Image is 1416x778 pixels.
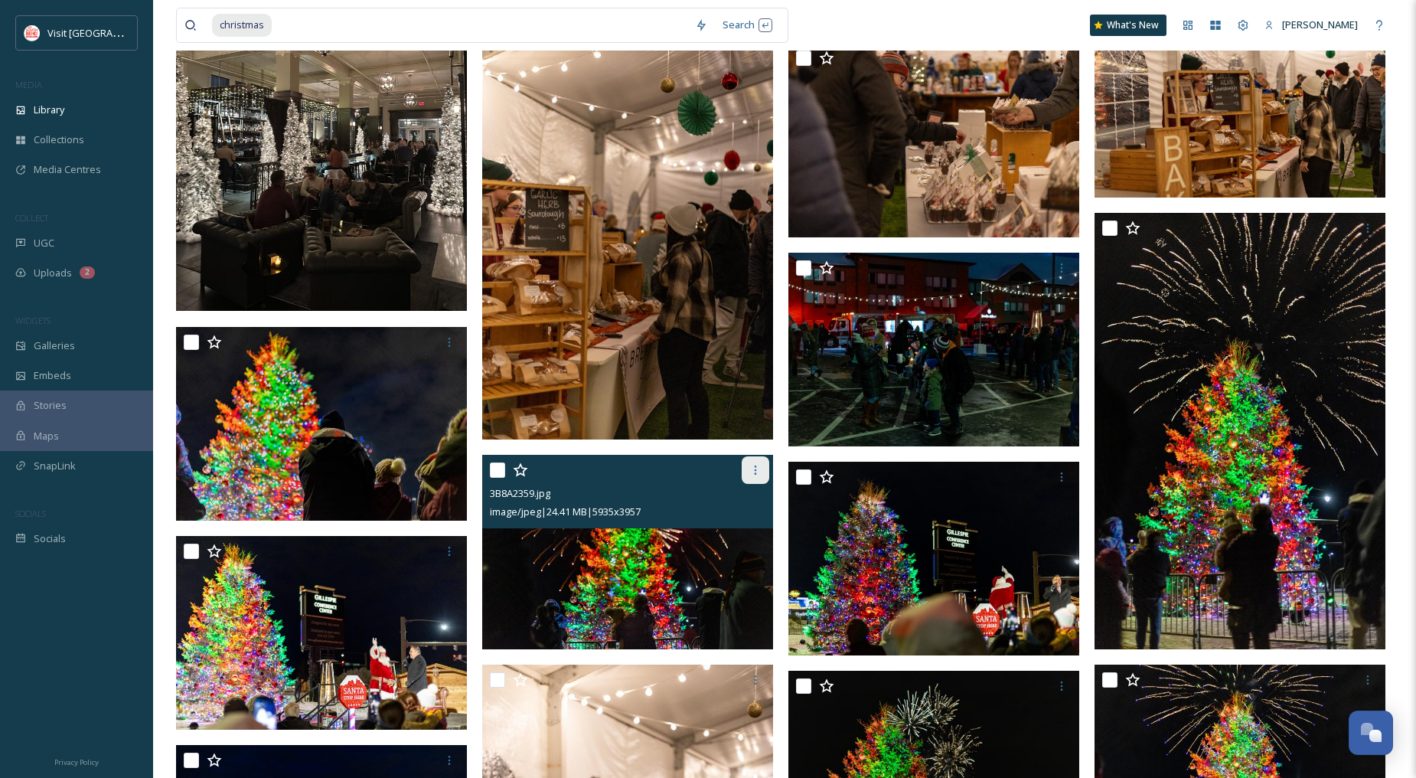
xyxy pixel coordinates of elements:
[482,3,773,440] img: 3B8A2424-2.jpg
[24,25,40,41] img: vsbm-stackedMISH_CMYKlogo2017.jpg
[54,752,99,770] a: Privacy Policy
[80,266,95,279] div: 2
[34,368,71,383] span: Embeds
[482,455,773,649] img: 3B8A2359.jpg
[15,315,51,326] span: WIDGETS
[788,43,1079,237] img: 3B8A2412.jpg
[34,132,84,147] span: Collections
[47,25,166,40] span: Visit [GEOGRAPHIC_DATA]
[34,459,76,473] span: SnapLink
[1257,10,1365,40] a: [PERSON_NAME]
[54,757,99,767] span: Privacy Policy
[715,10,780,40] div: Search
[34,236,54,250] span: UGC
[34,103,64,117] span: Library
[788,252,1079,446] img: 3B8A2230.jpg
[212,14,272,36] span: christmas
[1090,15,1166,36] a: What's New
[15,212,48,224] span: COLLECT
[34,429,59,443] span: Maps
[34,162,101,177] span: Media Centres
[15,508,46,519] span: SOCIALS
[176,326,467,521] img: 3B8A2314.jpg
[176,536,467,731] img: 3B8A2262.jpg
[1349,711,1393,755] button: Open Chat
[490,505,641,518] span: image/jpeg | 24.41 MB | 5935 x 3957
[34,531,66,546] span: Socials
[34,266,72,280] span: Uploads
[1282,18,1358,31] span: [PERSON_NAME]
[1095,3,1385,198] img: 3B8A2423.jpg
[1095,213,1385,649] img: 3B8A2366.jpg
[490,486,550,500] span: 3B8A2359.jpg
[788,462,1079,656] img: 3B8A2259.jpg
[15,79,42,90] span: MEDIA
[34,398,67,413] span: Stories
[34,338,75,353] span: Galleries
